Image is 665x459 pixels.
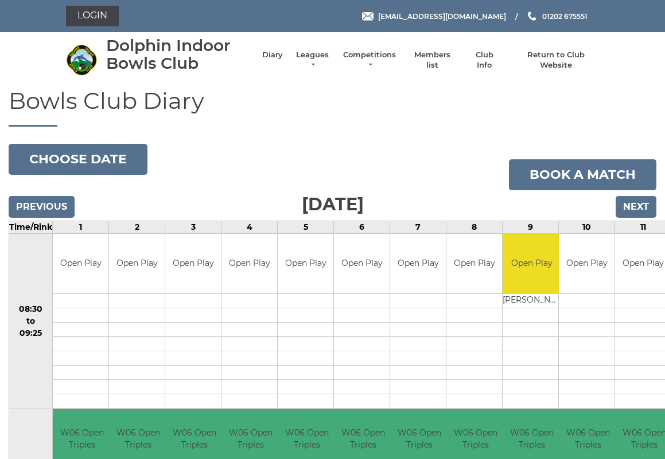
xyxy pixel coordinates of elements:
a: Phone us 01202 675551 [526,11,588,22]
td: Open Play [559,234,615,294]
td: Open Play [53,234,108,294]
td: Open Play [165,234,221,294]
td: 8 [446,221,503,233]
td: 3 [165,221,221,233]
a: Competitions [342,50,397,70]
button: Choose date [9,144,147,175]
td: 4 [221,221,278,233]
span: 01202 675551 [542,11,588,20]
input: Next [616,196,656,218]
a: Login [66,6,119,26]
td: Open Play [221,234,277,294]
a: Leagues [294,50,330,70]
td: Open Play [390,234,446,294]
td: Open Play [503,234,561,294]
td: 1 [53,221,109,233]
input: Previous [9,196,75,218]
td: 5 [278,221,334,233]
td: 7 [390,221,446,233]
h1: Bowls Club Diary [9,88,656,127]
td: [PERSON_NAME] [503,294,561,308]
td: Open Play [446,234,502,294]
td: Open Play [334,234,390,294]
td: 08:30 to 09:25 [9,233,53,409]
a: Club Info [468,50,501,70]
td: 9 [503,221,559,233]
img: Phone us [528,11,536,21]
td: 6 [334,221,390,233]
img: Dolphin Indoor Bowls Club [66,44,98,76]
a: Diary [262,50,283,60]
span: [EMAIL_ADDRESS][DOMAIN_NAME] [378,11,506,20]
div: Dolphin Indoor Bowls Club [106,37,251,72]
img: Email [362,12,374,21]
a: Members list [409,50,456,70]
a: Return to Club Website [512,50,599,70]
a: Email [EMAIL_ADDRESS][DOMAIN_NAME] [362,11,506,22]
td: 2 [109,221,165,233]
a: Book a match [509,159,656,190]
td: Open Play [278,234,333,294]
td: 10 [559,221,615,233]
td: Time/Rink [9,221,53,233]
td: Open Play [109,234,165,294]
